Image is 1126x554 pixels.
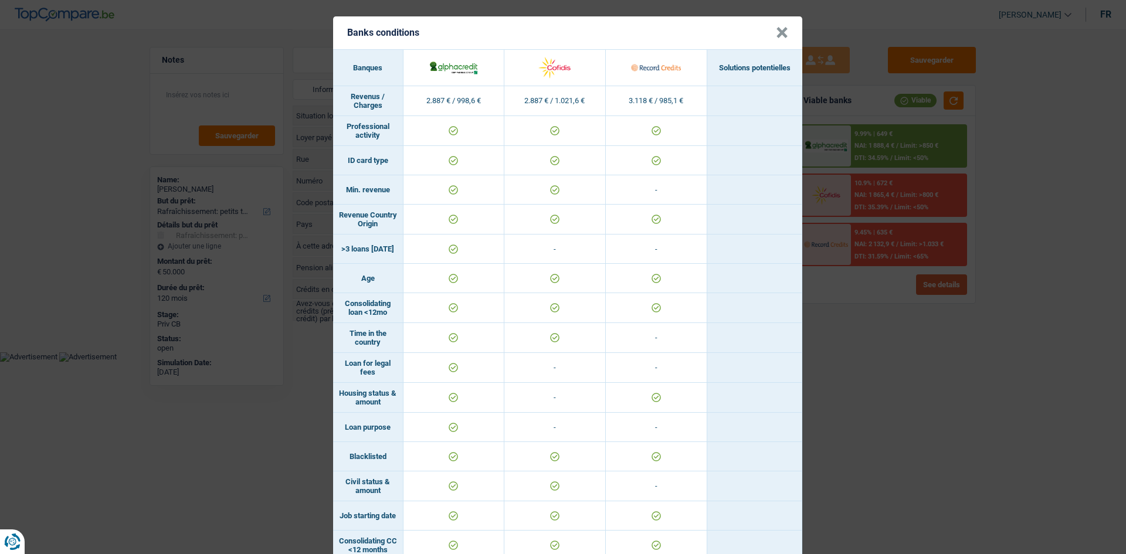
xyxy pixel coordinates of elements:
[333,205,403,234] td: Revenue Country Origin
[333,442,403,471] td: Blacklisted
[504,234,606,264] td: -
[333,383,403,413] td: Housing status & amount
[333,471,403,501] td: Civil status & amount
[333,86,403,116] td: Revenus / Charges
[333,146,403,175] td: ID card type
[333,264,403,293] td: Age
[333,175,403,205] td: Min. revenue
[333,413,403,442] td: Loan purpose
[707,50,802,86] th: Solutions potentielles
[333,234,403,264] td: >3 loans [DATE]
[776,27,788,39] button: Close
[333,293,403,323] td: Consolidating loan <12mo
[333,50,403,86] th: Banques
[504,353,606,383] td: -
[530,55,579,80] img: Cofidis
[347,27,419,38] h5: Banks conditions
[403,86,505,116] td: 2.887 € / 998,6 €
[631,55,681,80] img: Record Credits
[606,323,707,353] td: -
[606,353,707,383] td: -
[333,323,403,353] td: Time in the country
[504,86,606,116] td: 2.887 € / 1.021,6 €
[606,86,707,116] td: 3.118 € / 985,1 €
[333,501,403,531] td: Job starting date
[504,383,606,413] td: -
[504,413,606,442] td: -
[606,234,707,264] td: -
[333,353,403,383] td: Loan for legal fees
[606,471,707,501] td: -
[606,413,707,442] td: -
[606,175,707,205] td: -
[333,116,403,146] td: Professional activity
[429,60,479,75] img: AlphaCredit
